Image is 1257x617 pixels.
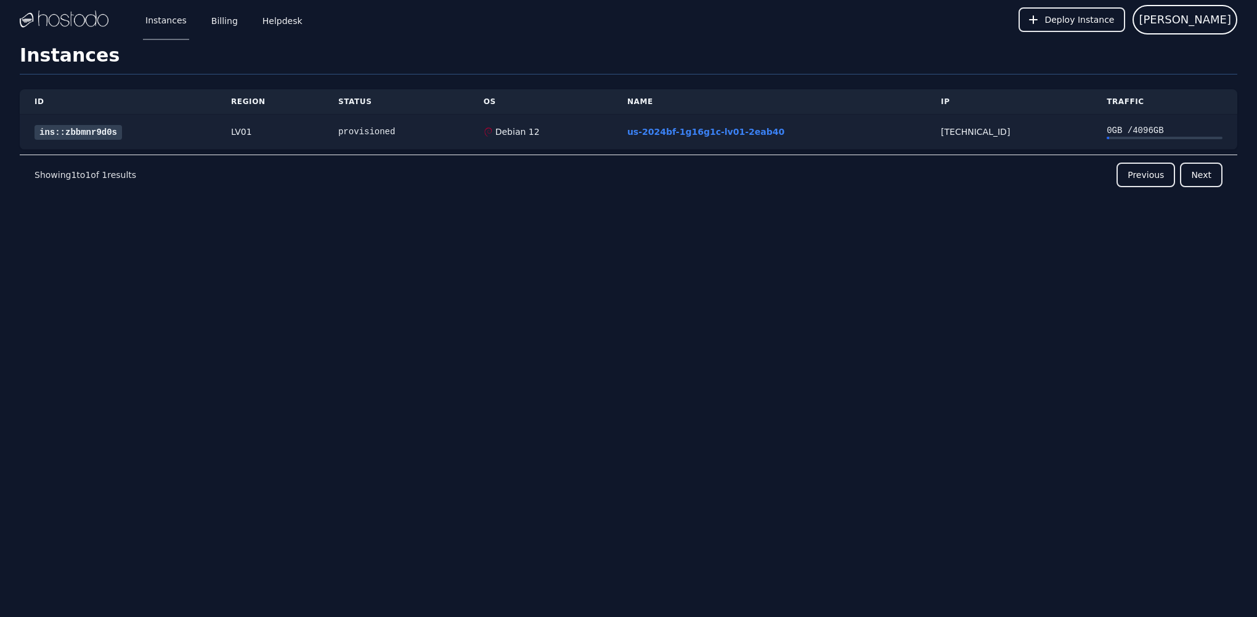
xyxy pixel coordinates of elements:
button: User menu [1133,5,1237,34]
span: [PERSON_NAME] [1139,11,1231,28]
th: OS [469,89,612,115]
div: LV01 [231,126,309,138]
div: 0 GB / 4096 GB [1107,124,1222,137]
div: provisioned [338,126,454,138]
th: ID [20,89,216,115]
a: us-2024bf-1g16g1c-lv01-2eab40 [627,127,784,137]
th: IP [926,89,1092,115]
nav: Pagination [20,155,1237,195]
a: ins::zbbmnr9d0s [35,125,122,140]
span: 1 [102,170,107,180]
div: Debian 12 [493,126,540,138]
span: Deploy Instance [1044,14,1114,26]
th: Status [323,89,469,115]
button: Previous [1117,163,1175,187]
button: Deploy Instance [1019,7,1125,32]
div: [TECHNICAL_ID] [941,126,1077,138]
span: 1 [71,170,76,180]
span: 1 [85,170,91,180]
h1: Instances [20,44,1237,75]
p: Showing to of results [35,169,136,181]
img: Debian 12 [484,127,493,137]
th: Name [612,89,926,115]
button: Next [1180,163,1222,187]
th: Region [216,89,323,115]
img: Logo [20,10,108,29]
th: Traffic [1092,89,1237,115]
